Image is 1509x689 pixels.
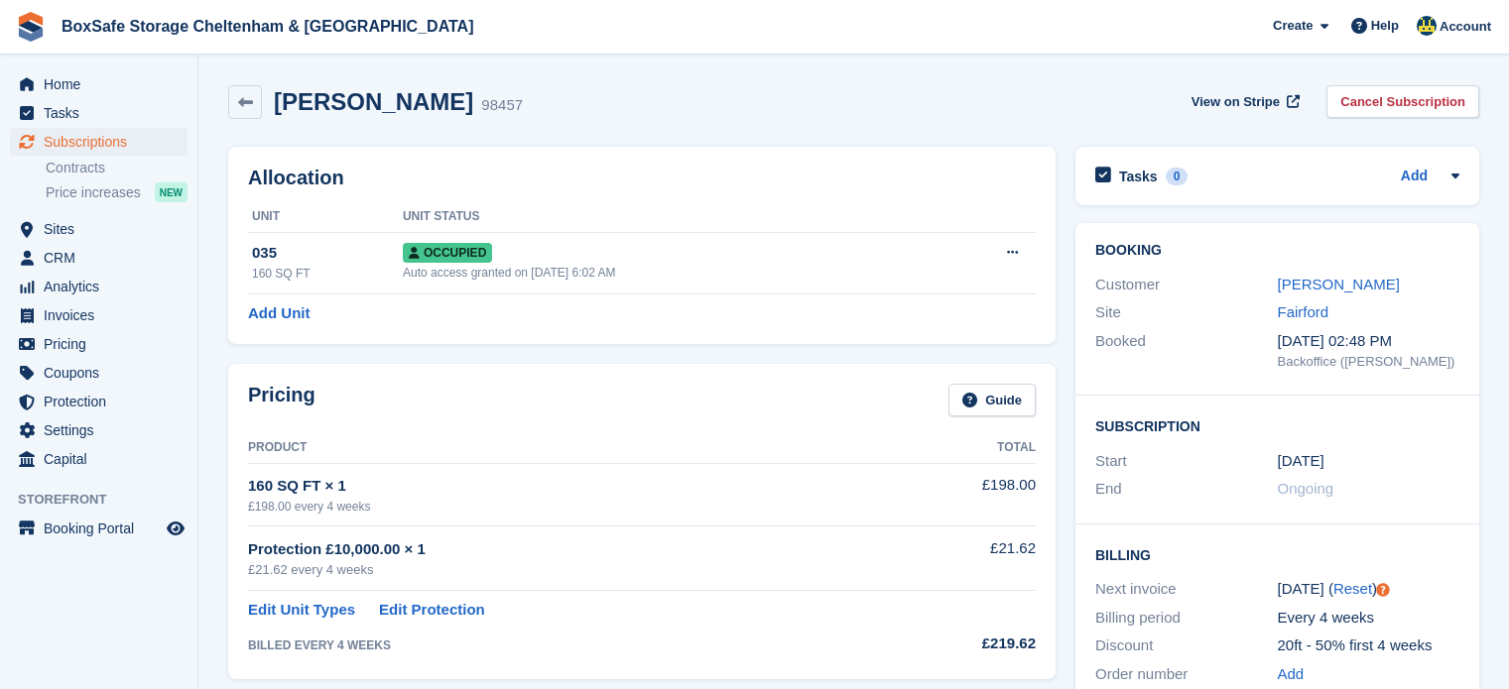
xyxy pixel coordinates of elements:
div: 160 SQ FT × 1 [248,475,890,498]
span: Ongoing [1278,480,1334,497]
span: Home [44,70,163,98]
div: NEW [155,182,188,202]
a: menu [10,301,188,329]
h2: Subscription [1095,415,1459,435]
a: Edit Unit Types [248,599,355,622]
span: Analytics [44,273,163,300]
td: £21.62 [890,526,1036,591]
span: Booking Portal [44,515,163,542]
h2: Booking [1095,243,1459,259]
a: [PERSON_NAME] [1278,276,1400,292]
a: Reset [1333,580,1372,597]
a: menu [10,128,188,156]
span: Sites [44,215,163,243]
h2: Billing [1095,544,1459,564]
div: £21.62 every 4 weeks [248,560,890,580]
div: £219.62 [890,632,1036,655]
a: menu [10,244,188,272]
a: menu [10,359,188,387]
span: Price increases [46,183,141,202]
h2: Allocation [248,167,1036,189]
a: Price increases NEW [46,181,188,203]
span: Invoices [44,301,163,329]
time: 2025-07-28 23:00:00 UTC [1278,450,1324,473]
a: menu [10,388,188,415]
span: Capital [44,445,163,473]
a: Contracts [46,159,188,177]
th: Total [890,432,1036,464]
div: Discount [1095,634,1278,657]
span: Settings [44,416,163,444]
div: 98457 [481,94,523,117]
div: Auto access granted on [DATE] 6:02 AM [403,264,933,282]
a: Preview store [164,517,188,540]
a: View on Stripe [1184,85,1304,118]
div: End [1095,478,1278,501]
a: menu [10,515,188,542]
div: [DATE] 02:48 PM [1278,330,1460,353]
a: BoxSafe Storage Cheltenham & [GEOGRAPHIC_DATA] [54,10,481,43]
span: Coupons [44,359,163,387]
span: Occupied [403,243,492,263]
th: Product [248,432,890,464]
a: menu [10,70,188,98]
a: Add [1278,663,1305,686]
h2: [PERSON_NAME] [274,88,473,115]
a: Guide [948,384,1036,416]
div: Next invoice [1095,578,1278,601]
div: Protection £10,000.00 × 1 [248,538,890,561]
span: Pricing [44,330,163,358]
div: [DATE] ( ) [1278,578,1460,601]
div: Billing period [1095,607,1278,630]
a: menu [10,416,188,444]
span: Storefront [18,490,197,510]
span: Protection [44,388,163,415]
span: Tasks [44,99,163,127]
span: Create [1273,16,1313,36]
div: Site [1095,301,1278,324]
h2: Tasks [1119,168,1158,185]
span: Account [1440,17,1491,37]
a: menu [10,445,188,473]
a: Cancel Subscription [1326,85,1479,118]
div: BILLED EVERY 4 WEEKS [248,636,890,654]
h2: Pricing [248,384,315,416]
a: menu [10,215,188,243]
span: Help [1371,16,1399,36]
th: Unit [248,201,403,233]
a: Add [1401,166,1428,188]
img: stora-icon-8386f47178a22dfd0bd8f6a31ec36ba5ce8667c1dd55bd0f319d3a0aa187defe.svg [16,12,46,42]
div: Every 4 weeks [1278,607,1460,630]
div: Backoffice ([PERSON_NAME]) [1278,352,1460,372]
span: Subscriptions [44,128,163,156]
a: menu [10,99,188,127]
div: 0 [1166,168,1189,185]
a: menu [10,273,188,300]
div: 160 SQ FT [252,265,403,283]
div: Tooltip anchor [1374,581,1392,599]
a: Edit Protection [379,599,485,622]
img: Kim Virabi [1417,16,1437,36]
th: Unit Status [403,201,933,233]
a: Add Unit [248,302,310,325]
span: View on Stripe [1192,92,1280,112]
td: £198.00 [890,463,1036,525]
div: 20ft - 50% first 4 weeks [1278,634,1460,657]
a: menu [10,330,188,358]
div: Order number [1095,663,1278,686]
div: £198.00 every 4 weeks [248,498,890,516]
div: Start [1095,450,1278,473]
div: Customer [1095,274,1278,296]
span: CRM [44,244,163,272]
div: Booked [1095,330,1278,372]
div: 035 [252,242,403,265]
a: Fairford [1278,303,1329,320]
